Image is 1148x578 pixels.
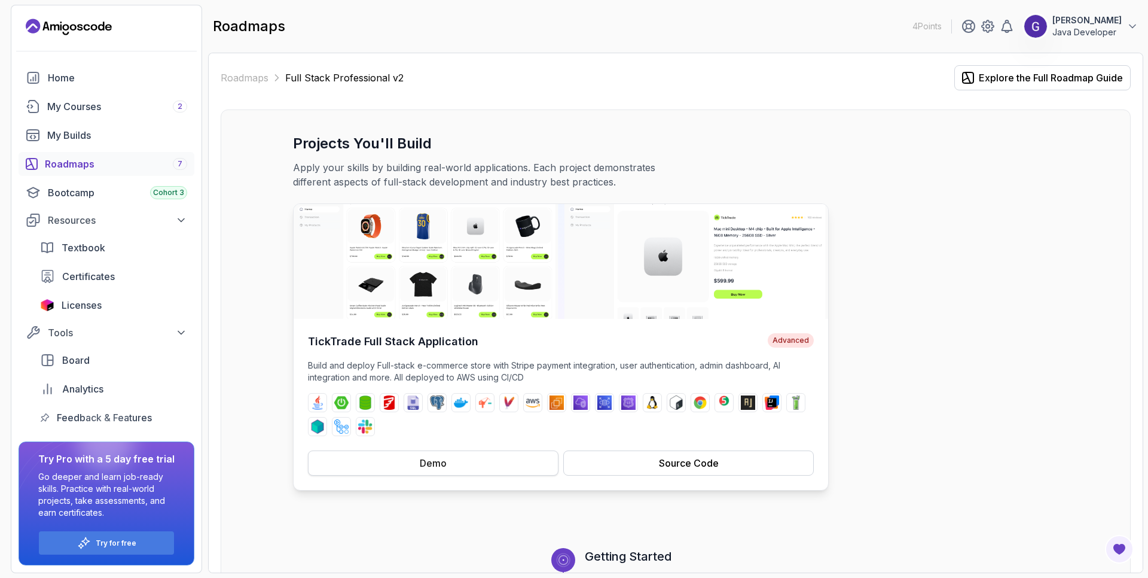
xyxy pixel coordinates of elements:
span: Feedback & Features [57,410,152,425]
div: My Courses [47,99,187,114]
img: user profile image [1024,15,1047,38]
p: 4 Points [912,20,942,32]
a: Roadmaps [221,71,268,85]
a: roadmaps [19,152,194,176]
img: junit logo [717,396,731,410]
a: textbook [33,236,194,260]
img: chrome logo [693,396,707,410]
button: user profile image[PERSON_NAME]Java Developer [1024,14,1138,38]
button: Demo [308,451,558,476]
div: Source Code [659,456,719,470]
a: builds [19,123,194,147]
img: aws logo [526,396,540,410]
p: Apply your skills by building real-world applications. Each project demonstrates different aspect... [293,160,695,189]
img: jetbrains icon [40,299,54,311]
img: java logo [310,396,325,410]
img: flyway logo [382,396,396,410]
img: assertj logo [741,396,755,410]
div: Demo [420,456,447,470]
span: Board [62,353,90,367]
p: Go deeper and learn job-ready skills. Practice with real-world projects, take assessments, and ea... [38,471,175,519]
a: certificates [33,264,194,288]
span: Textbook [62,241,105,255]
button: Source Code [563,451,814,476]
span: Analytics [62,382,103,396]
h3: Getting Started [585,548,1058,565]
img: linux logo [645,396,660,410]
button: Try for free [38,531,175,555]
span: Certificates [62,269,115,284]
h2: roadmaps [213,17,285,36]
img: spring-boot logo [334,396,349,410]
button: Resources [19,209,194,231]
img: slack logo [358,419,373,434]
img: route53 logo [621,396,636,410]
div: Explore the Full Roadmap Guide [979,71,1123,85]
div: Home [48,71,187,85]
button: Tools [19,322,194,343]
div: My Builds [47,128,187,142]
a: bootcamp [19,181,194,205]
a: licenses [33,293,194,317]
img: TickTrade Full Stack Application [294,204,828,319]
img: postgres logo [430,396,444,410]
a: board [33,348,194,372]
img: testcontainers logo [310,419,325,434]
a: Try for free [96,539,136,548]
a: feedback [33,406,194,430]
img: bash logo [669,396,683,410]
a: analytics [33,377,194,401]
p: Build and deploy Full-stack e-commerce store with Stripe payment integration, user authentication... [308,360,814,384]
img: jib logo [478,396,492,410]
img: maven logo [502,396,516,410]
p: Java Developer [1052,26,1122,38]
h3: Projects You'll Build [293,134,1058,153]
img: docker logo [454,396,468,410]
p: [PERSON_NAME] [1052,14,1122,26]
img: vpc logo [573,396,588,410]
p: Full Stack Professional v2 [285,71,404,85]
span: Cohort 3 [153,188,184,197]
img: rds logo [597,396,612,410]
span: Advanced [768,333,814,348]
a: courses [19,95,194,118]
img: ec2 logo [549,396,564,410]
button: Open Feedback Button [1105,535,1134,564]
div: Resources [48,213,187,227]
span: Licenses [62,298,102,312]
img: intellij logo [765,396,779,410]
a: Landing page [26,17,112,36]
button: Explore the Full Roadmap Guide [954,65,1131,90]
h4: TickTrade Full Stack Application [308,333,478,350]
a: home [19,66,194,90]
span: 7 [178,159,182,169]
div: Roadmaps [45,157,187,171]
img: github-actions logo [334,419,349,434]
img: mockito logo [789,396,803,410]
img: sql logo [406,396,420,410]
div: Bootcamp [48,185,187,200]
img: spring-data-jpa logo [358,396,373,410]
div: Tools [48,325,187,340]
span: 2 [178,102,182,111]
